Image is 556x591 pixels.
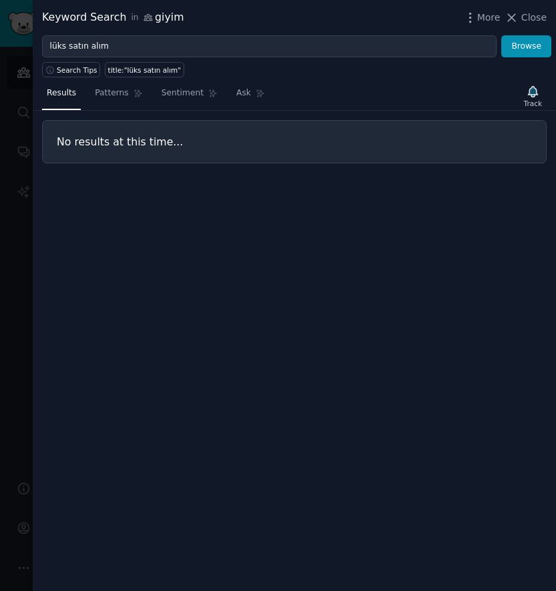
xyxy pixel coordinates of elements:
a: Ask [232,83,270,110]
span: Close [521,11,547,25]
button: More [463,11,501,25]
div: Track [524,99,542,108]
span: More [477,11,501,25]
a: Patterns [90,83,147,110]
a: Results [42,83,81,110]
span: Sentiment [162,87,204,99]
span: Search Tips [57,65,97,75]
button: Track [519,82,547,110]
span: Patterns [95,87,128,99]
button: Browse [501,35,551,58]
h3: No results at this time... [57,135,532,149]
input: Try a keyword related to your business [42,35,497,58]
span: Results [47,87,76,99]
span: in [131,12,138,24]
span: Ask [236,87,251,99]
button: Search Tips [42,62,100,77]
a: Sentiment [157,83,222,110]
div: title:"lüks satın alım" [108,65,182,75]
div: Keyword Search giyim [42,9,184,26]
a: title:"lüks satın alım" [105,62,184,77]
button: Close [505,11,547,25]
